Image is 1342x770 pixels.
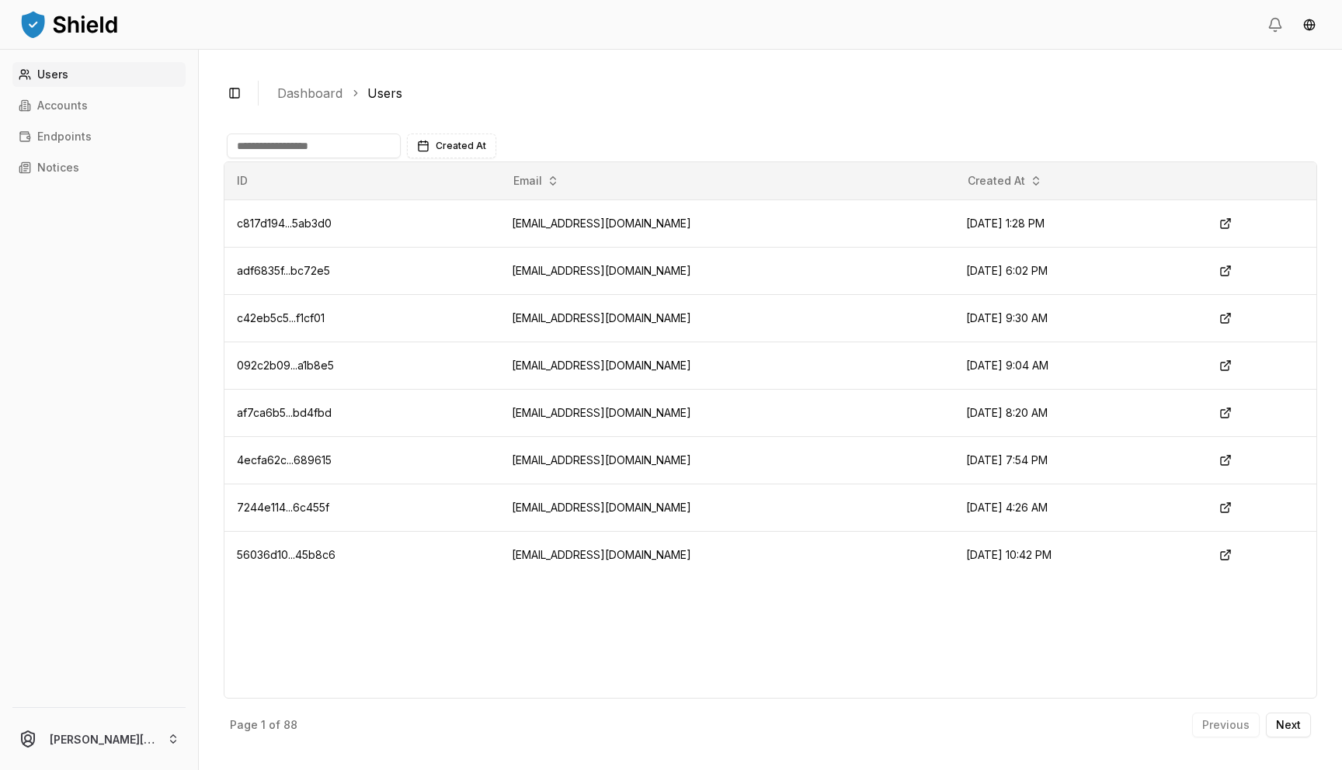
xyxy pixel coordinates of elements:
[966,501,1048,514] span: [DATE] 4:26 AM
[37,162,79,173] p: Notices
[961,168,1048,193] button: Created At
[12,93,186,118] a: Accounts
[507,168,565,193] button: Email
[37,100,88,111] p: Accounts
[499,247,954,294] td: [EMAIL_ADDRESS][DOMAIN_NAME]
[237,501,329,514] span: 7244e114...6c455f
[237,359,334,372] span: 092c2b09...a1b8e5
[966,217,1045,230] span: [DATE] 1:28 PM
[966,264,1048,277] span: [DATE] 6:02 PM
[12,124,186,149] a: Endpoints
[269,720,280,730] p: of
[237,264,330,277] span: adf6835f...bc72e5
[499,484,954,531] td: [EMAIL_ADDRESS][DOMAIN_NAME]
[237,453,332,467] span: 4ecfa62c...689615
[277,84,342,102] a: Dashboard
[966,311,1048,324] span: [DATE] 9:30 AM
[12,155,186,180] a: Notices
[224,162,499,199] th: ID
[12,62,186,87] a: Users
[499,294,954,342] td: [EMAIL_ADDRESS][DOMAIN_NAME]
[37,69,68,80] p: Users
[237,548,335,561] span: 56036d10...45b8c6
[436,140,486,152] span: Created At
[1266,713,1311,737] button: Next
[966,548,1052,561] span: [DATE] 10:42 PM
[277,84,1305,102] nav: breadcrumb
[50,731,155,747] p: [PERSON_NAME][EMAIL_ADDRESS][DOMAIN_NAME]
[966,453,1048,467] span: [DATE] 7:54 PM
[966,406,1048,419] span: [DATE] 8:20 AM
[237,217,332,230] span: c817d194...5ab3d0
[1276,720,1301,730] p: Next
[237,311,325,324] span: c42eb5c5...f1cf01
[283,720,297,730] p: 88
[230,720,258,730] p: Page
[19,9,120,40] img: ShieldPay Logo
[499,436,954,484] td: [EMAIL_ADDRESS][DOMAIN_NAME]
[367,84,402,102] a: Users
[499,199,954,247] td: [EMAIL_ADDRESS][DOMAIN_NAME]
[261,720,266,730] p: 1
[499,389,954,436] td: [EMAIL_ADDRESS][DOMAIN_NAME]
[966,359,1048,372] span: [DATE] 9:04 AM
[407,134,496,158] button: Created At
[6,714,192,764] button: [PERSON_NAME][EMAIL_ADDRESS][DOMAIN_NAME]
[499,342,954,389] td: [EMAIL_ADDRESS][DOMAIN_NAME]
[37,131,92,142] p: Endpoints
[237,406,332,419] span: af7ca6b5...bd4fbd
[499,531,954,578] td: [EMAIL_ADDRESS][DOMAIN_NAME]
